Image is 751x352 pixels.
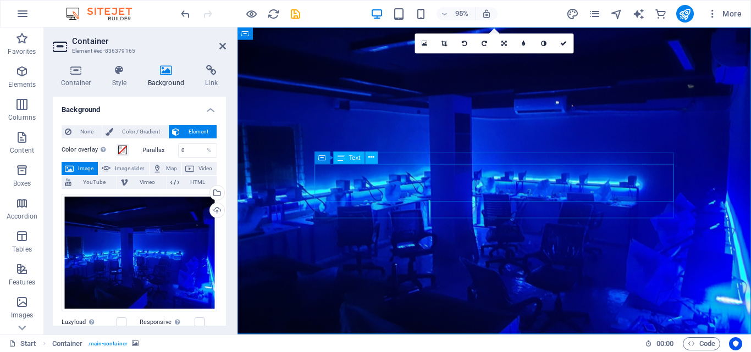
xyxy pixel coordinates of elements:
[678,8,691,20] i: Publish
[179,8,192,20] i: Undo: Change image (Ctrl+Z)
[167,176,217,189] button: HTML
[610,7,623,20] button: navigator
[610,8,623,20] i: Navigator
[62,176,117,189] button: YouTube
[474,33,494,53] a: Rotate right 90°
[435,33,455,53] a: Crop mode
[566,7,579,20] button: design
[11,311,34,320] p: Images
[688,337,715,350] span: Code
[140,316,195,329] label: Responsive
[104,65,140,88] h4: Style
[267,7,280,20] button: reload
[132,340,139,347] i: This element contains a background
[554,33,573,53] a: Confirm ( Ctrl ⏎ )
[645,337,674,350] h6: Session time
[632,7,645,20] button: text_generator
[245,7,258,20] button: Click here to leave preview mode and continue editing
[289,7,302,20] button: save
[197,162,213,175] span: Video
[654,8,667,20] i: Commerce
[169,125,217,138] button: Element
[98,162,148,175] button: Image slider
[654,7,667,20] button: commerce
[197,65,226,88] h4: Link
[72,36,226,46] h2: Container
[676,5,694,23] button: publish
[9,337,36,350] a: Click to cancel selection. Double-click to open Pages
[514,33,534,53] a: Blur
[13,179,31,188] p: Boxes
[75,125,98,138] span: None
[114,162,145,175] span: Image slider
[63,7,146,20] img: Editor Logo
[10,146,34,155] p: Content
[482,9,492,19] i: On resize automatically adjust zoom level to fit chosen device.
[75,176,113,189] span: YouTube
[62,162,98,175] button: Image
[707,8,742,19] span: More
[729,337,742,350] button: Usercentrics
[62,125,102,138] button: None
[102,125,168,138] button: Color / Gradient
[415,33,435,53] a: Select files from the file manager, stock photos, or upload file(s)
[289,8,302,20] i: Save (Ctrl+S)
[72,46,204,56] h3: Element #ed-836379165
[494,33,514,53] a: Change orientation
[8,80,36,89] p: Elements
[53,65,104,88] h4: Container
[140,65,197,88] h4: Background
[588,7,601,20] button: pages
[52,337,83,350] span: Click to select. Double-click to edit
[267,8,280,20] i: Reload page
[9,278,35,287] p: Features
[183,125,213,138] span: Element
[664,339,666,348] span: :
[77,162,95,175] span: Image
[117,125,165,138] span: Color / Gradient
[656,337,673,350] span: 00 00
[87,337,128,350] span: . main-container
[117,176,166,189] button: Vimeo
[52,337,139,350] nav: breadcrumb
[455,33,474,53] a: Rotate left 90°
[437,7,476,20] button: 95%
[683,337,720,350] button: Code
[142,147,178,153] label: Parallax
[53,97,226,116] h4: Background
[453,7,471,20] h6: 95%
[182,162,217,175] button: Video
[8,113,36,122] p: Columns
[150,162,181,175] button: Map
[179,7,192,20] button: undo
[183,176,213,189] span: HTML
[131,176,163,189] span: Vimeo
[201,144,217,157] div: %
[8,47,36,56] p: Favorites
[588,8,601,20] i: Pages (Ctrl+Alt+S)
[165,162,178,175] span: Map
[62,316,117,329] label: Lazyload
[62,194,217,312] div: 557585200_4042072056054179_5912692998611769975_n-NlJdZS-6vUTnBhFUkLUp2Q.jpg
[632,8,645,20] i: AI Writer
[703,5,746,23] button: More
[7,212,37,221] p: Accordion
[566,8,579,20] i: Design (Ctrl+Alt+Y)
[12,245,32,254] p: Tables
[534,33,554,53] a: Greyscale
[349,155,361,161] span: Text
[62,143,117,157] label: Color overlay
